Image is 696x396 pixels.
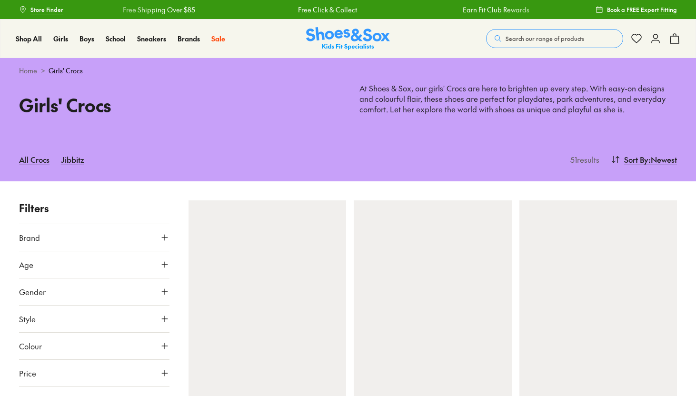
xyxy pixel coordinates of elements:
[462,5,528,15] a: Earn Fit Club Rewards
[19,367,36,379] span: Price
[506,34,584,43] span: Search our range of products
[80,34,94,44] a: Boys
[607,5,677,14] span: Book a FREE Expert Fitting
[80,34,94,43] span: Boys
[306,27,390,50] img: SNS_Logo_Responsive.svg
[106,34,126,43] span: School
[19,286,46,297] span: Gender
[19,278,169,305] button: Gender
[53,34,68,43] span: Girls
[211,34,225,43] span: Sale
[297,5,356,15] a: Free Click & Collect
[122,5,194,15] a: Free Shipping Over $85
[19,333,169,359] button: Colour
[30,5,63,14] span: Store Finder
[211,34,225,44] a: Sale
[648,154,677,165] span: : Newest
[19,66,37,76] a: Home
[359,83,677,115] p: At Shoes & Sox, our girls' Crocs are here to brighten up every step. With easy-on designs and col...
[178,34,200,44] a: Brands
[19,200,169,216] p: Filters
[19,224,169,251] button: Brand
[49,66,83,76] span: Girls' Crocs
[19,149,50,170] a: All Crocs
[137,34,166,44] a: Sneakers
[61,149,84,170] a: Jibbitz
[137,34,166,43] span: Sneakers
[19,360,169,386] button: Price
[19,313,36,325] span: Style
[596,1,677,18] a: Book a FREE Expert Fitting
[106,34,126,44] a: School
[19,306,169,332] button: Style
[19,1,63,18] a: Store Finder
[19,232,40,243] span: Brand
[486,29,623,48] button: Search our range of products
[567,154,599,165] p: 51 results
[306,27,390,50] a: Shoes & Sox
[19,251,169,278] button: Age
[19,340,42,352] span: Colour
[19,66,677,76] div: >
[611,149,677,170] button: Sort By:Newest
[53,34,68,44] a: Girls
[16,34,42,44] a: Shop All
[19,259,33,270] span: Age
[16,34,42,43] span: Shop All
[624,154,648,165] span: Sort By
[19,91,337,119] h1: Girls' Crocs
[178,34,200,43] span: Brands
